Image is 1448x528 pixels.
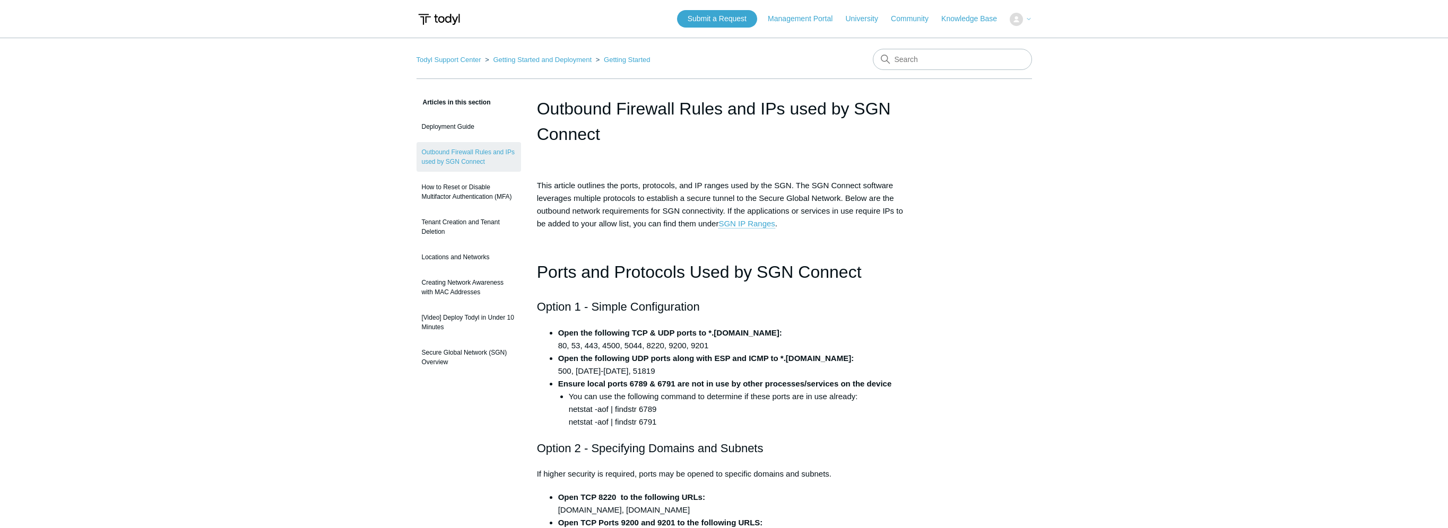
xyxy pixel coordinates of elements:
[891,13,939,24] a: Community
[558,492,705,501] strong: Open TCP 8220 to the following URLs:
[417,117,521,137] a: Deployment Guide
[569,390,912,428] li: You can use the following command to determine if these ports are in use already: netstat -aof | ...
[417,142,521,172] a: Outbound Firewall Rules and IPs used by SGN Connect
[558,354,854,363] strong: Open the following UDP ports along with ESP and ICMP to *.[DOMAIN_NAME]:
[417,56,483,64] li: Todyl Support Center
[604,56,650,64] a: Getting Started
[537,96,912,147] h1: Outbound Firewall Rules and IPs used by SGN Connect
[677,10,757,28] a: Submit a Request
[417,10,462,29] img: Todyl Support Center Help Center home page
[537,181,903,228] span: This article outlines the ports, protocols, and IP ranges used by the SGN. The SGN Connect softwa...
[537,259,912,286] h1: Ports and Protocols Used by SGN Connect
[417,272,521,302] a: Creating Network Awareness with MAC Addresses
[558,379,892,388] strong: Ensure local ports 6789 & 6791 are not in use by other processes/services on the device
[417,177,521,207] a: How to Reset or Disable Multifactor Authentication (MFA)
[417,212,521,242] a: Tenant Creation and Tenant Deletion
[537,297,912,316] h2: Option 1 - Simple Configuration
[537,439,912,457] h2: Option 2 - Specifying Domains and Subnets
[483,56,594,64] li: Getting Started and Deployment
[558,327,912,352] li: 80, 53, 443, 4500, 5044, 8220, 9200, 9201
[768,13,843,24] a: Management Portal
[537,468,912,480] p: If higher security is required, ports may be opened to specific domains and subnets.
[873,49,1032,70] input: Search
[718,219,775,228] a: SGN IP Ranges
[417,99,491,106] span: Articles in this section
[417,307,521,337] a: [Video] Deploy Todyl in Under 10 Minutes
[417,247,521,267] a: Locations and Networks
[417,56,481,64] a: Todyl Support Center
[558,352,912,377] li: 500, [DATE]-[DATE], 51819
[594,56,651,64] li: Getting Started
[558,518,763,527] strong: Open TCP Ports 9200 and 9201 to the following URLS:
[417,342,521,372] a: Secure Global Network (SGN) Overview
[558,491,912,516] li: [DOMAIN_NAME], [DOMAIN_NAME]
[941,13,1008,24] a: Knowledge Base
[845,13,888,24] a: University
[493,56,592,64] a: Getting Started and Deployment
[558,328,782,337] strong: Open the following TCP & UDP ports to *.[DOMAIN_NAME]:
